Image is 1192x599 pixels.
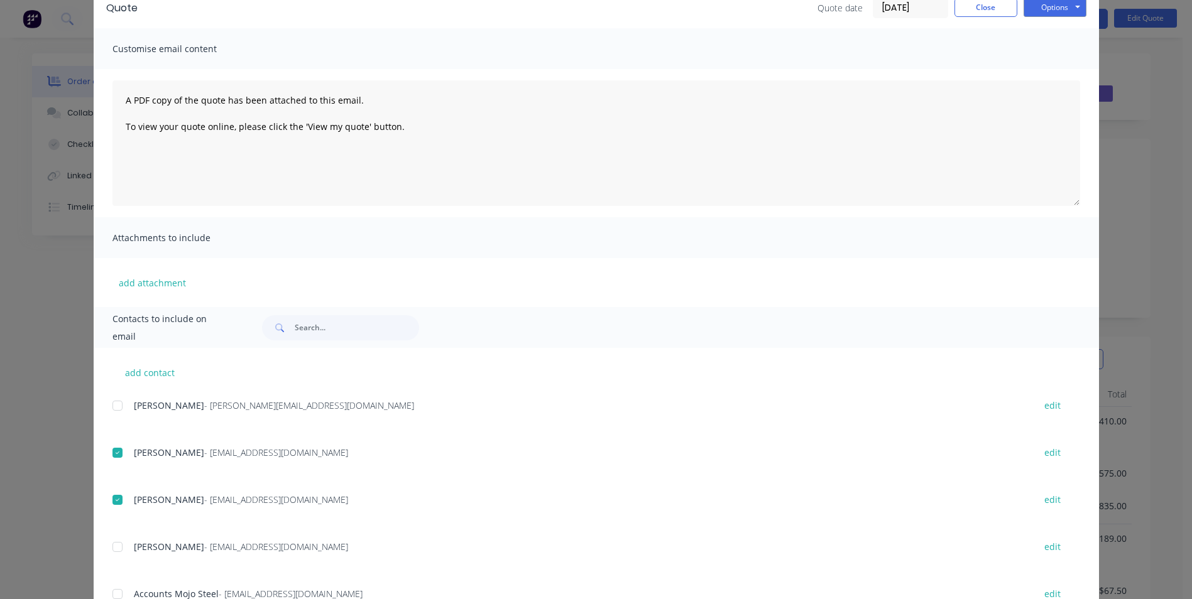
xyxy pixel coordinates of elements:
[112,80,1080,206] textarea: A PDF copy of the quote has been attached to this email. To view your quote online, please click ...
[1037,491,1068,508] button: edit
[112,273,192,292] button: add attachment
[112,40,251,58] span: Customise email content
[817,1,863,14] span: Quote date
[1037,444,1068,461] button: edit
[204,446,348,458] span: - [EMAIL_ADDRESS][DOMAIN_NAME]
[134,399,204,411] span: [PERSON_NAME]
[295,315,419,340] input: Search...
[112,229,251,247] span: Attachments to include
[204,541,348,553] span: - [EMAIL_ADDRESS][DOMAIN_NAME]
[134,446,204,458] span: [PERSON_NAME]
[204,494,348,505] span: - [EMAIL_ADDRESS][DOMAIN_NAME]
[1037,538,1068,555] button: edit
[112,363,188,382] button: add contact
[134,541,204,553] span: [PERSON_NAME]
[134,494,204,505] span: [PERSON_NAME]
[112,310,231,345] span: Contacts to include on email
[1037,397,1068,414] button: edit
[204,399,414,411] span: - [PERSON_NAME][EMAIL_ADDRESS][DOMAIN_NAME]
[106,1,138,16] div: Quote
